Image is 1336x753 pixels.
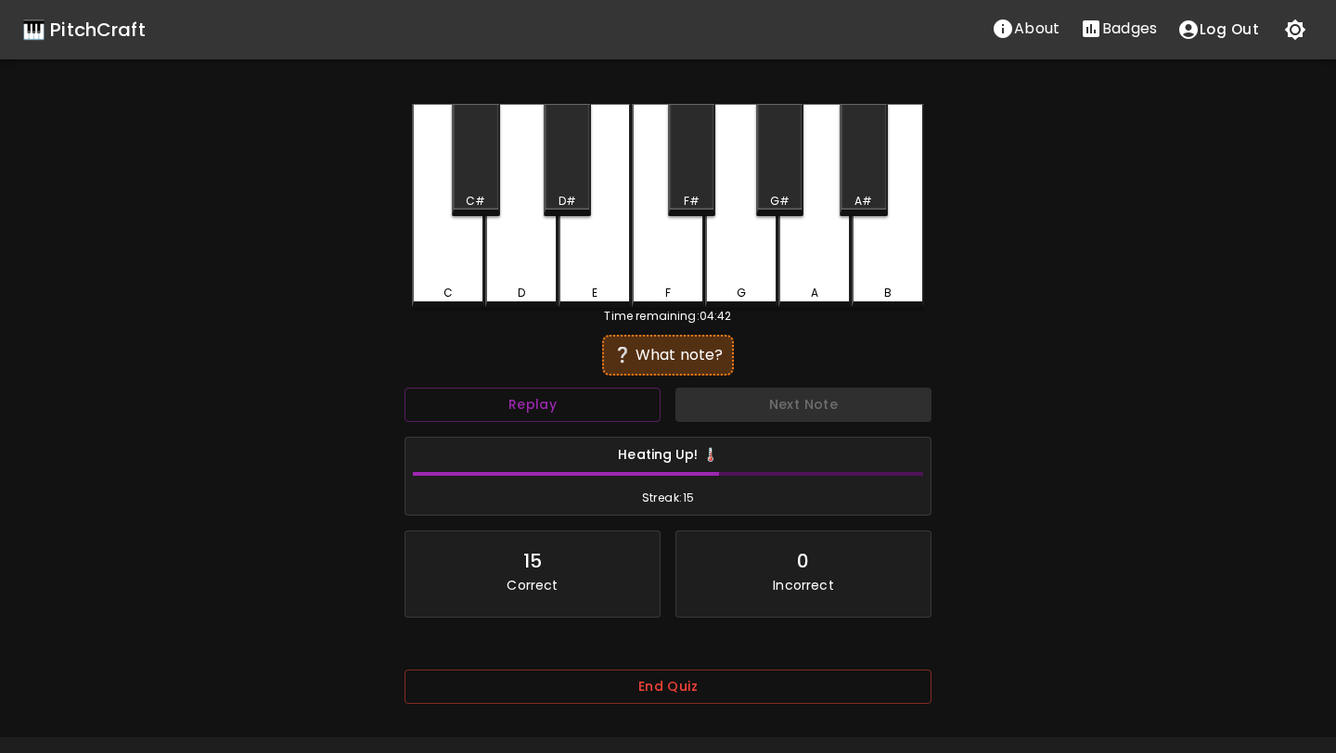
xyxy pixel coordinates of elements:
[1070,10,1167,47] button: Stats
[523,546,542,576] div: 15
[559,193,576,210] div: D#
[413,445,923,466] h6: Heating Up! 🌡️
[405,388,661,422] button: Replay
[982,10,1070,47] button: About
[507,576,558,594] p: Correct
[884,285,892,301] div: B
[22,15,146,45] a: 🎹 PitchCraft
[770,193,790,210] div: G#
[773,576,833,594] p: Incorrect
[737,285,746,301] div: G
[466,193,485,210] div: C#
[1070,10,1167,49] a: Stats
[405,670,931,704] button: End Quiz
[854,193,872,210] div: A#
[518,285,525,301] div: D
[412,308,924,325] div: Time remaining: 04:42
[982,10,1070,49] a: About
[1167,10,1269,49] button: account of current user
[797,546,809,576] div: 0
[443,285,453,301] div: C
[413,489,923,507] span: Streak: 15
[592,285,597,301] div: E
[1014,18,1060,40] p: About
[665,285,671,301] div: F
[811,285,818,301] div: A
[684,193,700,210] div: F#
[611,344,725,366] div: ❔ What note?
[1102,18,1157,40] p: Badges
